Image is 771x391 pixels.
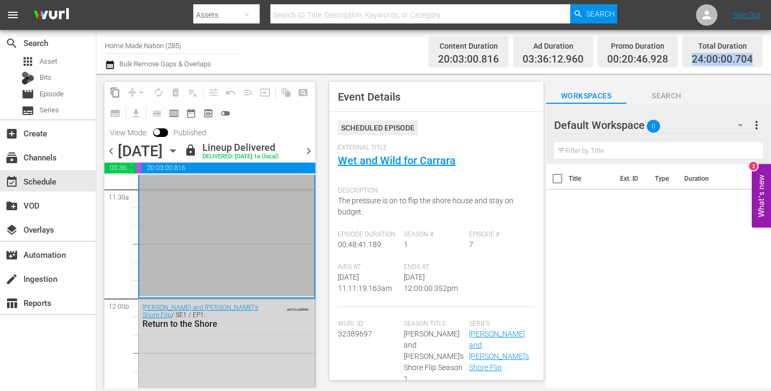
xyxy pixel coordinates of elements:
span: 1 [404,240,408,249]
span: Episode [21,88,34,101]
span: chevron_left [104,144,118,158]
span: Update Metadata from Key Asset [256,84,274,101]
span: Wurl Id [338,320,398,328]
button: Open Feedback Widget [752,164,771,227]
span: Event Details [338,90,400,103]
span: Workspaces [546,89,626,103]
a: [PERSON_NAME] and [PERSON_NAME]'s Shore Flip [469,329,529,372]
span: VOD [5,200,18,212]
span: Search [5,37,18,50]
div: Bits [21,72,34,85]
th: Type [648,164,678,194]
span: 20:03:00.816 [141,163,315,173]
span: View Mode: [104,128,153,137]
span: Episode # [469,231,530,239]
span: Series [21,104,34,117]
span: content_copy [110,87,120,98]
span: Bulk Remove Gaps & Overlaps [118,60,211,68]
span: Search [626,89,707,103]
span: Season # [404,231,464,239]
th: Title [569,164,614,194]
span: Asset [21,55,34,68]
div: Content Duration [438,39,499,53]
span: Ingestion [5,273,18,286]
span: more_vert [750,119,763,132]
span: date_range_outlined [186,108,196,119]
span: Automation [5,249,18,262]
span: External Title [338,144,530,152]
span: 0 [647,115,660,137]
span: The pressure is on to flip the shore house and stay on budget. [338,196,513,216]
div: Default Workspace [554,110,753,140]
span: Ends At [404,263,464,272]
span: Month Calendar View [183,105,200,122]
span: Description: [338,187,530,195]
div: Scheduled Episode [338,120,418,135]
span: Asset [40,56,57,67]
a: Wet and Wild for Carrara [338,154,456,167]
span: Channels [5,151,18,164]
span: Series [469,320,530,328]
span: Reports [5,297,18,310]
span: [DATE] 12:00:00.352pm [404,273,458,293]
span: menu [6,9,19,21]
span: Published [168,128,211,137]
a: [PERSON_NAME] and [PERSON_NAME]'s Shore Flip [142,304,258,319]
span: Schedule [5,175,18,188]
span: toggle_off [220,108,231,119]
button: more_vert [750,112,763,138]
span: 00:20:46.928 [607,53,668,66]
span: 32389697 [338,329,372,338]
span: Customize Events [201,82,222,103]
div: Lineup Delivered [202,142,279,154]
span: Refresh All Search Blocks [274,82,294,103]
div: Promo Duration [607,39,668,53]
span: chevron_right [302,144,315,158]
span: 24 hours Lineup View is OFF [217,105,234,122]
span: Download as CSV [124,103,145,124]
span: 24:00:00.704 [692,53,753,66]
span: Season Title [404,320,464,328]
span: Copy Lineup [107,84,124,101]
span: Episode Duration [338,231,398,239]
span: Create Search Block [294,84,312,101]
button: Search [570,4,617,24]
span: Search [586,4,615,24]
a: Sign Out [733,11,761,19]
span: Toggle to switch from Published to Draft view. [153,128,161,136]
span: Bits [40,72,51,83]
span: Overlays [5,224,18,236]
span: Airs At [338,263,398,272]
span: View Backup [200,105,217,122]
div: DELIVERED: [DATE] 1a (local) [202,154,279,160]
span: 00:48:41.189 [338,240,381,249]
div: 2 [749,162,758,170]
span: Episode [40,89,64,99]
span: Select an event to delete [167,84,184,101]
div: / SE1 / EP1: [142,304,263,329]
span: Week Calendar View [165,105,183,122]
span: AUTO-LOOPED [287,303,308,311]
div: Total Duration [692,39,753,53]
span: calendar_view_week_outlined [169,108,179,119]
span: Fill episodes with ad slates [239,84,256,101]
span: Clear Lineup [184,84,201,101]
span: Revert to Primary Episode [222,84,239,101]
span: 03:36:12.960 [104,163,136,173]
span: [DATE] 11:11:19.163am [338,273,392,293]
span: preview_outlined [203,108,214,119]
span: 03:36:12.960 [523,53,584,66]
span: Series [40,105,59,116]
span: [PERSON_NAME] and [PERSON_NAME]'s Shore Flip Season 1 [404,329,464,383]
span: lock [184,144,197,157]
img: ans4CAIJ8jUAAAAAAAAAAAAAAAAAAAAAAAAgQb4GAAAAAAAAAAAAAAAAAAAAAAAAJMjXAAAAAAAAAAAAAAAAAAAAAAAAgAT5G... [26,3,77,28]
div: Return to the Shore [142,319,263,329]
div: [DATE] [118,142,163,160]
th: Duration [678,164,742,194]
span: 7 [469,240,473,249]
th: Ext. ID [614,164,648,194]
span: 20:03:00.816 [438,53,499,66]
span: Create Series Block [107,105,124,122]
span: Create [5,127,18,140]
span: 00:20:46.928 [136,163,141,173]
